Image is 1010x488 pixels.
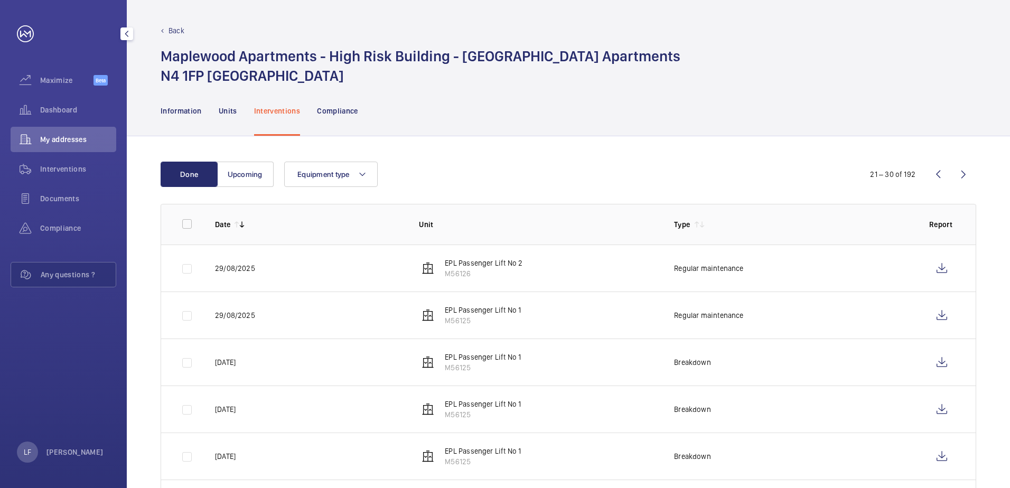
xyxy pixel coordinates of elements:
p: Report [929,219,955,230]
button: Equipment type [284,162,378,187]
p: [DATE] [215,404,236,415]
button: Upcoming [217,162,274,187]
img: elevator.svg [422,309,434,322]
p: Interventions [254,106,301,116]
img: elevator.svg [422,403,434,416]
p: Date [215,219,230,230]
p: LF [24,447,31,457]
p: 29/08/2025 [215,310,255,321]
span: Compliance [40,223,116,233]
p: Compliance [317,106,358,116]
p: M56125 [445,456,521,467]
span: Any questions ? [41,269,116,280]
span: My addresses [40,134,116,145]
img: elevator.svg [422,450,434,463]
button: Done [161,162,218,187]
p: M56125 [445,315,521,326]
span: Interventions [40,164,116,174]
span: Dashboard [40,105,116,115]
p: 29/08/2025 [215,263,255,274]
p: M56126 [445,268,522,279]
p: M56125 [445,409,521,420]
p: EPL Passenger Lift No 1 [445,399,521,409]
p: Regular maintenance [674,310,743,321]
p: Breakdown [674,451,711,462]
p: Breakdown [674,404,711,415]
p: Unit [419,219,657,230]
p: EPL Passenger Lift No 1 [445,305,521,315]
p: EPL Passenger Lift No 2 [445,258,522,268]
p: [DATE] [215,357,236,368]
span: Beta [93,75,108,86]
span: Maximize [40,75,93,86]
p: Back [169,25,184,36]
p: M56125 [445,362,521,373]
span: Equipment type [297,170,350,179]
p: Type [674,219,690,230]
p: Units [219,106,237,116]
img: elevator.svg [422,262,434,275]
p: Breakdown [674,357,711,368]
img: elevator.svg [422,356,434,369]
p: [PERSON_NAME] [46,447,104,457]
span: Documents [40,193,116,204]
p: Information [161,106,202,116]
p: Regular maintenance [674,263,743,274]
p: EPL Passenger Lift No 1 [445,446,521,456]
p: [DATE] [215,451,236,462]
h1: Maplewood Apartments - High Risk Building - [GEOGRAPHIC_DATA] Apartments N4 1FP [GEOGRAPHIC_DATA] [161,46,680,86]
p: EPL Passenger Lift No 1 [445,352,521,362]
div: 21 – 30 of 192 [870,169,915,180]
